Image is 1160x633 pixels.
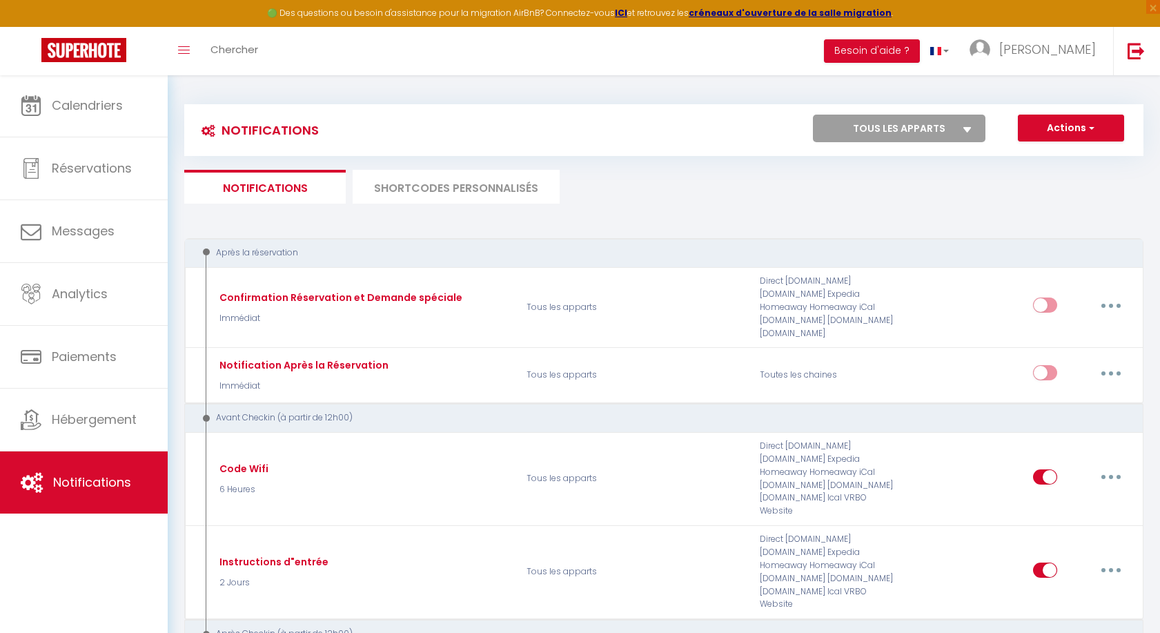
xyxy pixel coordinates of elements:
[200,27,268,75] a: Chercher
[52,411,137,428] span: Hébergement
[52,97,123,114] span: Calendriers
[52,285,108,302] span: Analytics
[751,355,906,395] div: Toutes les chaines
[518,275,751,340] p: Tous les apparts
[970,39,990,60] img: ...
[197,411,1112,425] div: Avant Checkin (à partir de 12h00)
[210,42,258,57] span: Chercher
[751,440,906,518] div: Direct [DOMAIN_NAME] [DOMAIN_NAME] Expedia Homeaway Homeaway iCal [DOMAIN_NAME] [DOMAIN_NAME] [DO...
[689,7,892,19] a: créneaux d'ouverture de la salle migration
[197,246,1112,260] div: Après la réservation
[959,27,1113,75] a: ... [PERSON_NAME]
[518,440,751,518] p: Tous les apparts
[52,159,132,177] span: Réservations
[216,576,328,590] p: 2 Jours
[751,533,906,611] div: Direct [DOMAIN_NAME] [DOMAIN_NAME] Expedia Homeaway Homeaway iCal [DOMAIN_NAME] [DOMAIN_NAME] [DO...
[11,6,52,47] button: Ouvrir le widget de chat LiveChat
[41,38,126,62] img: Super Booking
[353,170,560,204] li: SHORTCODES PERSONNALISÉS
[216,380,389,393] p: Immédiat
[216,290,462,305] div: Confirmation Réservation et Demande spéciale
[216,358,389,373] div: Notification Après la Réservation
[615,7,627,19] a: ICI
[216,461,268,476] div: Code Wifi
[52,222,115,240] span: Messages
[216,312,462,325] p: Immédiat
[53,474,131,491] span: Notifications
[824,39,920,63] button: Besoin d'aide ?
[195,115,319,146] h3: Notifications
[518,533,751,611] p: Tous les apparts
[999,41,1096,58] span: [PERSON_NAME]
[518,355,751,395] p: Tous les apparts
[184,170,346,204] li: Notifications
[52,348,117,365] span: Paiements
[751,275,906,340] div: Direct [DOMAIN_NAME] [DOMAIN_NAME] Expedia Homeaway Homeaway iCal [DOMAIN_NAME] [DOMAIN_NAME] [DO...
[1018,115,1124,142] button: Actions
[1128,42,1145,59] img: logout
[216,483,268,496] p: 6 Heures
[216,554,328,569] div: Instructions d"entrée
